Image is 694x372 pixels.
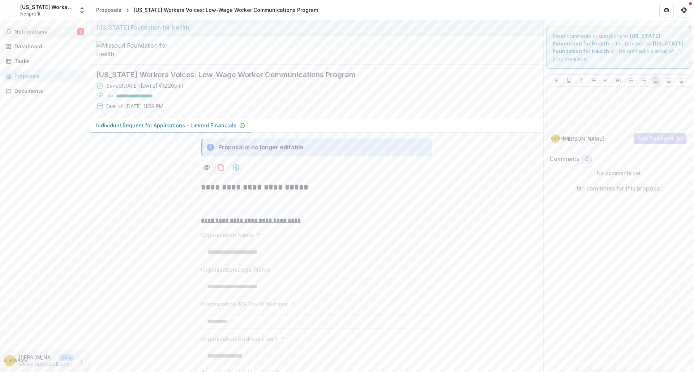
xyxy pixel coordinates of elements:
[230,162,241,173] button: download-proposal
[77,356,86,365] button: More
[77,3,87,17] button: Open entity switcher
[547,26,691,69] div: Send comments or questions to in the box below. will be notified via email of your comment.
[585,156,588,162] span: 0
[134,6,318,14] div: [US_STATE] Workers Voices: Low-Wage Worker Communications Program
[96,23,537,32] div: [US_STATE] Foundation for Health
[215,162,227,173] button: download-proposal
[6,4,17,16] img: Missouri Workers Center
[201,231,254,239] p: Organization Name
[577,184,661,193] p: No comments for this proposal
[677,76,685,85] button: Align Right
[96,70,526,79] h2: [US_STATE] Workers Voices: Low-Wage Worker Communications Program
[3,26,87,38] button: Notifications7
[664,76,673,85] button: Align Center
[218,143,305,152] div: Proposal is no longer editable.
[59,354,74,361] p: User
[20,11,40,17] span: Nonprofit
[20,3,74,11] div: [US_STATE] Workers Center
[3,55,87,67] a: Tasks
[106,93,113,99] p: 100 %
[3,70,87,82] a: Proposals
[96,41,168,58] img: Missouri Foundation for Health
[14,29,77,35] span: Notifications
[14,57,81,65] div: Tasks
[77,28,84,35] span: 7
[614,76,623,85] button: Heading 2
[201,334,278,343] p: Organization Address Line 1
[93,5,321,15] nav: breadcrumb
[19,361,74,368] p: [EMAIL_ADDRESS][DOMAIN_NAME]
[659,3,674,17] button: Partners
[96,122,236,129] p: Individual Request for Applications - Limited Financials
[93,5,124,15] a: Proposals
[106,82,184,89] div: Saved [DATE] ( [DATE] @ 2:26pm )
[652,76,660,85] button: Align Left
[602,76,611,85] button: Heading 1
[14,87,81,95] div: Documents
[549,169,689,177] p: No comments yet
[201,300,288,308] p: Organization IRS Tax ID Number
[3,85,87,97] a: Documents
[14,72,81,80] div: Proposals
[14,43,81,50] div: Dashboard
[19,354,56,361] p: [PERSON_NAME]
[563,135,604,143] p: [PERSON_NAME]
[590,76,598,85] button: Strike
[201,162,213,173] button: Preview 6be96ae5-2076-42a5-9526-560e0f953794-0.pdf
[552,76,561,85] button: Bold
[201,265,270,274] p: Organization Legal Name
[3,40,87,52] a: Dashboard
[549,156,579,162] h2: Comments
[627,76,635,85] button: Bullet List
[639,76,648,85] button: Ordered List
[96,6,121,14] div: Proposals
[577,76,586,85] button: Italicize
[541,137,570,140] div: Jeremy Al-Haj
[677,3,691,17] button: Get Help
[565,76,573,85] button: Underline
[634,133,686,144] button: Add Comment
[106,102,163,110] p: Due on [DATE] 11:59 PM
